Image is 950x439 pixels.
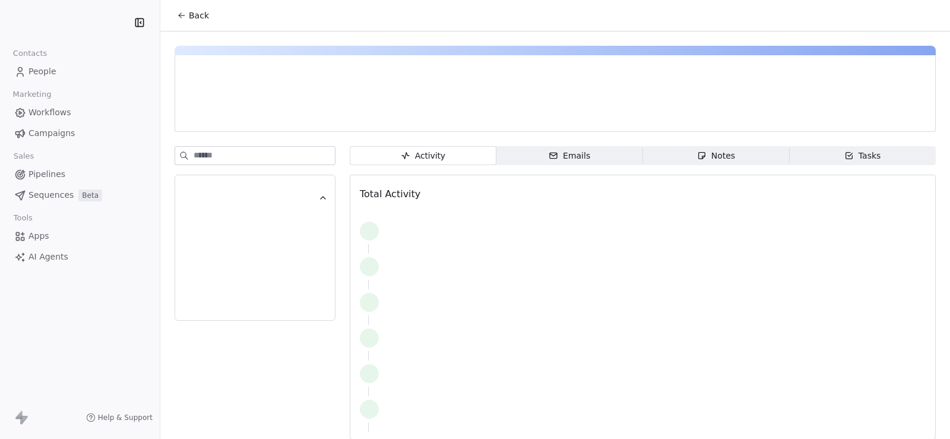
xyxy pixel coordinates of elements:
a: SequencesBeta [9,185,150,205]
a: AI Agents [9,247,150,267]
span: Beta [78,190,102,201]
span: Pipelines [28,168,65,181]
span: Help & Support [98,413,153,422]
span: Workflows [28,106,71,119]
a: Campaigns [9,124,150,143]
span: People [28,65,56,78]
a: Help & Support [86,413,153,422]
span: AI Agents [28,251,68,263]
span: Campaigns [28,127,75,140]
div: Emails [549,150,590,162]
span: Tools [8,209,37,227]
button: Back [170,5,216,26]
span: Sequences [28,189,74,201]
a: Apps [9,226,150,246]
a: Workflows [9,103,150,122]
span: Sales [8,147,39,165]
span: Contacts [8,45,52,62]
span: Marketing [8,86,56,103]
a: Pipelines [9,165,150,184]
span: Apps [28,230,49,242]
span: Total Activity [360,188,420,200]
span: Back [189,10,209,21]
a: People [9,62,150,81]
div: Notes [697,150,735,162]
div: Tasks [844,150,881,162]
